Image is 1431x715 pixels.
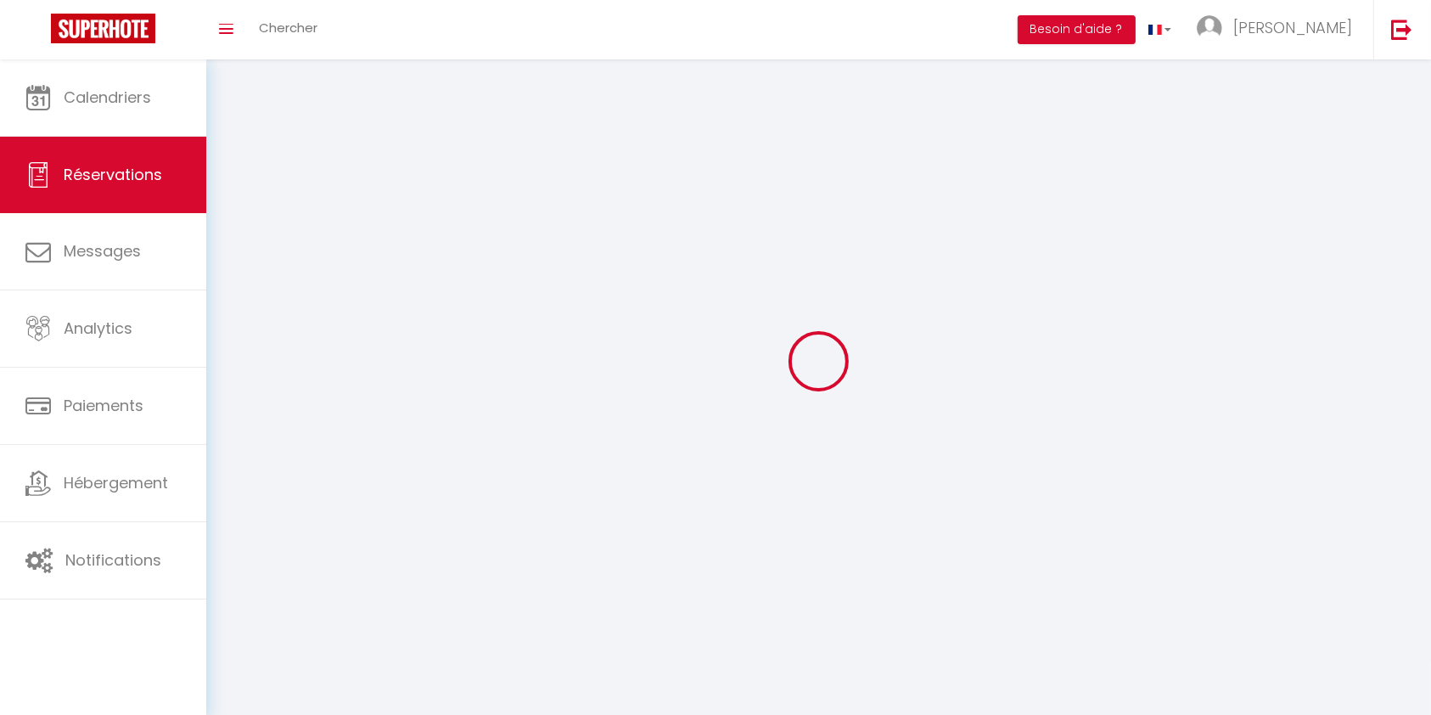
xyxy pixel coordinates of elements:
[64,87,151,108] span: Calendriers
[64,472,168,493] span: Hébergement
[64,164,162,185] span: Réservations
[64,318,132,339] span: Analytics
[51,14,155,43] img: Super Booking
[65,549,161,571] span: Notifications
[1018,15,1136,44] button: Besoin d'aide ?
[1197,15,1222,41] img: ...
[64,395,143,416] span: Paiements
[1233,17,1352,38] span: [PERSON_NAME]
[259,19,317,37] span: Chercher
[1391,19,1412,40] img: logout
[64,240,141,262] span: Messages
